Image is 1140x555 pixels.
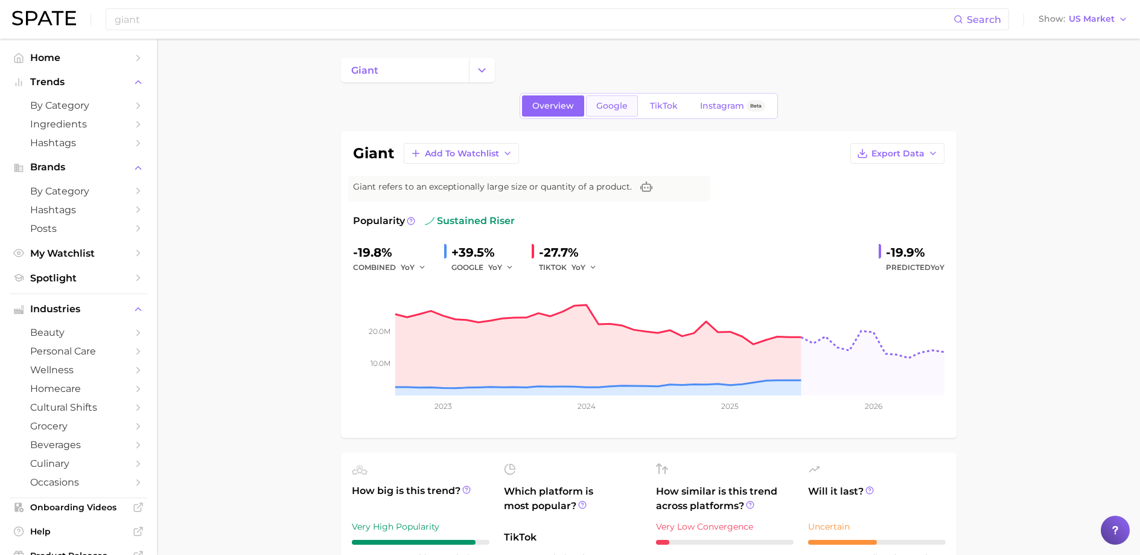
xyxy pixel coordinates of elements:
span: Export Data [871,149,925,159]
span: Which platform is most popular? [504,484,642,524]
button: ShowUS Market [1036,11,1131,27]
input: Search here for a brand, industry, or ingredient [113,9,954,30]
a: cultural shifts [10,398,147,417]
a: TikTok [640,95,688,117]
div: +39.5% [451,243,522,262]
tspan: 2026 [864,402,882,411]
a: Google [586,95,638,117]
button: YoY [488,260,514,275]
span: Overview [532,101,574,111]
button: Change Category [469,58,495,82]
button: Brands [10,158,147,176]
tspan: 2025 [721,402,739,411]
span: Hashtags [30,137,127,149]
a: wellness [10,361,147,379]
span: How similar is this trend across platforms? [656,484,794,513]
div: Uncertain [808,519,946,534]
a: homecare [10,379,147,398]
a: Hashtags [10,201,147,219]
span: Add to Watchlist [425,149,499,159]
span: YoY [401,262,415,272]
button: YoY [401,260,427,275]
a: beverages [10,435,147,454]
span: Show [1039,16,1065,22]
a: Overview [522,95,584,117]
div: Very Low Convergence [656,519,794,534]
div: TIKTOK [539,260,605,275]
span: Search [967,14,1001,25]
a: Hashtags [10,133,147,152]
span: beauty [30,327,127,338]
button: YoY [572,260,597,275]
button: Trends [10,73,147,91]
a: Onboarding Videos [10,498,147,516]
button: Add to Watchlist [404,143,519,164]
span: My Watchlist [30,248,127,259]
img: sustained riser [425,216,435,226]
tspan: 2024 [577,402,595,411]
span: Google [596,101,628,111]
div: -19.8% [353,243,435,262]
span: sustained riser [425,214,515,228]
a: My Watchlist [10,244,147,263]
span: Popularity [353,214,405,228]
span: personal care [30,345,127,357]
span: TikTok [504,530,642,545]
a: Ingredients [10,115,147,133]
span: culinary [30,458,127,469]
span: Spotlight [30,272,127,284]
a: Help [10,522,147,541]
button: Industries [10,300,147,318]
span: Giant refers to an exceptionally large size or quantity of a product. [353,181,632,193]
a: by Category [10,182,147,201]
tspan: 2023 [434,402,451,411]
span: Instagram [700,101,744,111]
img: SPATE [12,11,76,25]
span: Industries [30,304,127,315]
span: wellness [30,364,127,376]
h1: giant [353,146,394,161]
a: personal care [10,342,147,361]
button: Export Data [850,143,944,164]
span: How big is this trend? [352,484,489,513]
span: Predicted [886,260,944,275]
a: by Category [10,96,147,115]
div: GOOGLE [451,260,522,275]
span: by Category [30,100,127,111]
span: Posts [30,223,127,234]
a: InstagramBeta [690,95,775,117]
span: YoY [488,262,502,272]
a: beauty [10,323,147,342]
span: grocery [30,420,127,432]
span: Brands [30,162,127,173]
a: Spotlight [10,269,147,287]
span: US Market [1069,16,1115,22]
div: 9 / 10 [352,540,489,545]
div: combined [353,260,435,275]
div: -19.9% [886,243,944,262]
a: grocery [10,417,147,435]
a: giant [341,58,469,82]
span: beverages [30,439,127,451]
span: YoY [572,262,585,272]
a: occasions [10,473,147,492]
a: Posts [10,219,147,238]
span: cultural shifts [30,402,127,413]
span: YoY [931,263,944,272]
span: Onboarding Videos [30,502,127,513]
a: culinary [10,454,147,473]
div: Very High Popularity [352,519,489,534]
span: Help [30,526,127,537]
span: homecare [30,383,127,394]
span: Will it last? [808,484,946,513]
span: Ingredients [30,118,127,130]
div: -27.7% [539,243,605,262]
span: giant [351,65,378,76]
span: Home [30,52,127,63]
span: Trends [30,77,127,88]
span: by Category [30,185,127,197]
span: occasions [30,476,127,488]
div: 1 / 10 [656,540,794,545]
a: Home [10,48,147,67]
div: 5 / 10 [808,540,946,545]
